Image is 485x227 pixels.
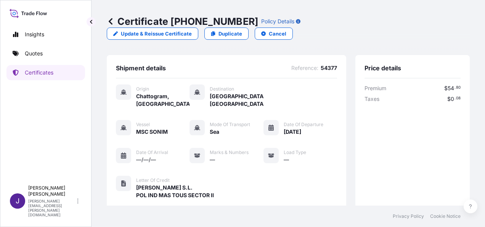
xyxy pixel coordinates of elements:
[136,92,190,108] span: Chattogram, [GEOGRAPHIC_DATA]
[261,18,294,25] p: Policy Details
[210,92,263,108] span: [GEOGRAPHIC_DATA], [GEOGRAPHIC_DATA]
[25,50,43,57] p: Quotes
[454,97,456,100] span: .
[448,86,454,91] span: 54
[28,185,75,197] p: [PERSON_NAME] [PERSON_NAME]
[107,28,198,40] a: Update & Reissue Certificate
[284,128,301,136] span: [DATE]
[284,149,306,156] span: Load Type
[284,156,289,164] span: —
[6,27,85,42] a: Insights
[136,184,214,199] span: [PERSON_NAME] S.L. POL IND MAS TOUS SECTOR II
[269,30,286,37] p: Cancel
[210,149,249,156] span: Marks & Numbers
[116,64,166,72] span: Shipment details
[204,28,249,40] a: Duplicate
[218,30,242,37] p: Duplicate
[291,64,318,72] span: Reference :
[444,86,448,91] span: $
[365,84,386,92] span: Premium
[136,86,149,92] span: Origin
[25,69,53,76] p: Certificates
[456,86,461,89] span: 80
[136,128,168,136] span: MSC SONIM
[107,15,258,28] p: Certificate [PHONE_NUMBER]
[447,96,451,102] span: $
[454,86,456,89] span: .
[136,122,150,128] span: Vessel
[121,30,192,37] p: Update & Reissue Certificate
[451,96,454,102] span: 0
[210,122,250,128] span: Mode of Transport
[430,213,461,219] a: Cookie Notice
[210,128,219,136] span: Sea
[28,199,75,217] p: [PERSON_NAME][EMAIL_ADDRESS][PERSON_NAME][DOMAIN_NAME]
[365,95,379,103] span: Taxes
[136,177,170,183] span: Letter of Credit
[136,149,168,156] span: Date of Arrival
[6,65,85,80] a: Certificates
[210,156,215,164] span: —
[6,46,85,61] a: Quotes
[365,64,401,72] span: Price details
[255,28,293,40] button: Cancel
[456,97,461,100] span: 08
[284,122,323,128] span: Date of Departure
[210,86,234,92] span: Destination
[16,197,19,205] span: J
[136,156,156,164] span: —/—/—
[25,31,44,38] p: Insights
[393,213,424,219] a: Privacy Policy
[321,64,337,72] span: 54377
